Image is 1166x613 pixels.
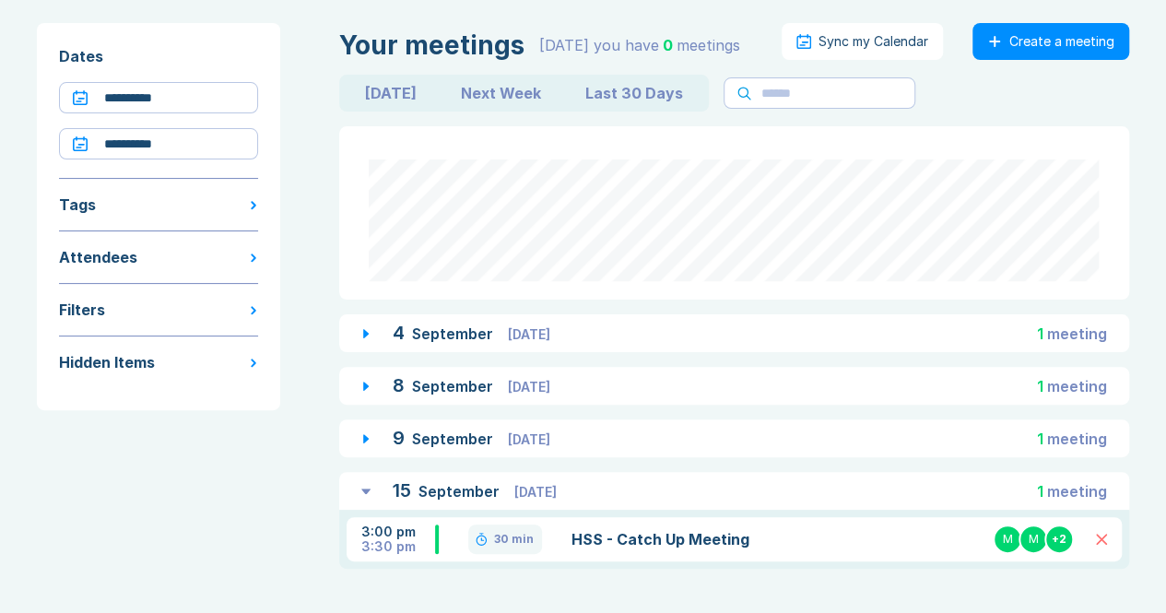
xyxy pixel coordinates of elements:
span: 4 [393,322,405,344]
span: 1 [1037,377,1043,395]
div: Tags [59,194,96,216]
span: meeting [1047,324,1107,343]
a: HSS - Catch Up Meeting [571,528,820,550]
span: September [418,482,503,501]
div: 3:00 pm [361,525,435,539]
span: September [412,324,497,343]
span: meeting [1047,377,1107,395]
span: 1 [1037,430,1043,448]
span: 15 [393,479,411,501]
span: 1 [1037,482,1043,501]
div: M [993,525,1022,554]
span: 8 [393,374,405,396]
span: September [412,377,497,395]
span: meeting [1047,430,1107,448]
div: Your meetings [339,30,524,60]
div: 30 min [494,532,534,547]
div: + 2 [1044,525,1074,554]
div: 3:30 pm [361,539,435,554]
div: [DATE] you have meeting s [539,34,740,56]
div: Dates [59,45,258,67]
span: [DATE] [508,326,550,342]
div: Sync my Calendar [819,34,928,49]
div: M [1019,525,1048,554]
div: Filters [59,299,105,321]
span: [DATE] [514,484,557,500]
button: [DATE] [343,78,439,108]
span: [DATE] [508,431,550,447]
span: meeting [1047,482,1107,501]
span: 0 [663,36,673,54]
div: Create a meeting [1009,34,1114,49]
button: Create a meeting [972,23,1129,60]
span: 9 [393,427,405,449]
button: Sync my Calendar [782,23,943,60]
span: 1 [1037,324,1043,343]
div: Attendees [59,246,137,268]
button: Next Week [439,78,563,108]
div: Hidden Items [59,351,155,373]
button: Delete [1096,534,1107,545]
span: [DATE] [508,379,550,395]
button: Last 30 Days [563,78,705,108]
span: September [412,430,497,448]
